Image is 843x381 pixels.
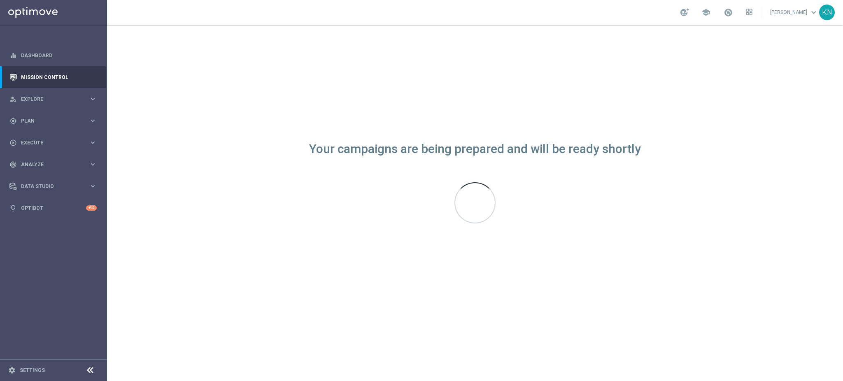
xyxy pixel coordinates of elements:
div: KN [819,5,835,20]
i: lightbulb [9,204,17,212]
a: [PERSON_NAME]keyboard_arrow_down [769,6,819,19]
span: keyboard_arrow_down [809,8,818,17]
div: Dashboard [9,44,97,66]
button: Mission Control [9,74,97,81]
div: Data Studio [9,183,89,190]
a: Mission Control [21,66,97,88]
div: +10 [86,205,97,211]
span: school [701,8,710,17]
button: gps_fixed Plan keyboard_arrow_right [9,118,97,124]
i: keyboard_arrow_right [89,182,97,190]
i: play_circle_outline [9,139,17,146]
a: Dashboard [21,44,97,66]
span: Data Studio [21,184,89,189]
button: play_circle_outline Execute keyboard_arrow_right [9,139,97,146]
i: gps_fixed [9,117,17,125]
button: lightbulb Optibot +10 [9,205,97,211]
button: Data Studio keyboard_arrow_right [9,183,97,190]
span: Explore [21,97,89,102]
div: Your campaigns are being prepared and will be ready shortly [309,146,641,153]
button: person_search Explore keyboard_arrow_right [9,96,97,102]
i: person_search [9,95,17,103]
i: keyboard_arrow_right [89,139,97,146]
div: Analyze [9,161,89,168]
div: Mission Control [9,66,97,88]
span: Analyze [21,162,89,167]
a: Settings [20,368,45,373]
i: keyboard_arrow_right [89,160,97,168]
i: settings [8,367,16,374]
div: Explore [9,95,89,103]
i: equalizer [9,52,17,59]
i: keyboard_arrow_right [89,117,97,125]
button: equalizer Dashboard [9,52,97,59]
div: Plan [9,117,89,125]
i: track_changes [9,161,17,168]
div: Execute [9,139,89,146]
button: track_changes Analyze keyboard_arrow_right [9,161,97,168]
i: keyboard_arrow_right [89,95,97,103]
div: Optibot [9,197,97,219]
span: Plan [21,118,89,123]
span: Execute [21,140,89,145]
a: Optibot [21,197,86,219]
